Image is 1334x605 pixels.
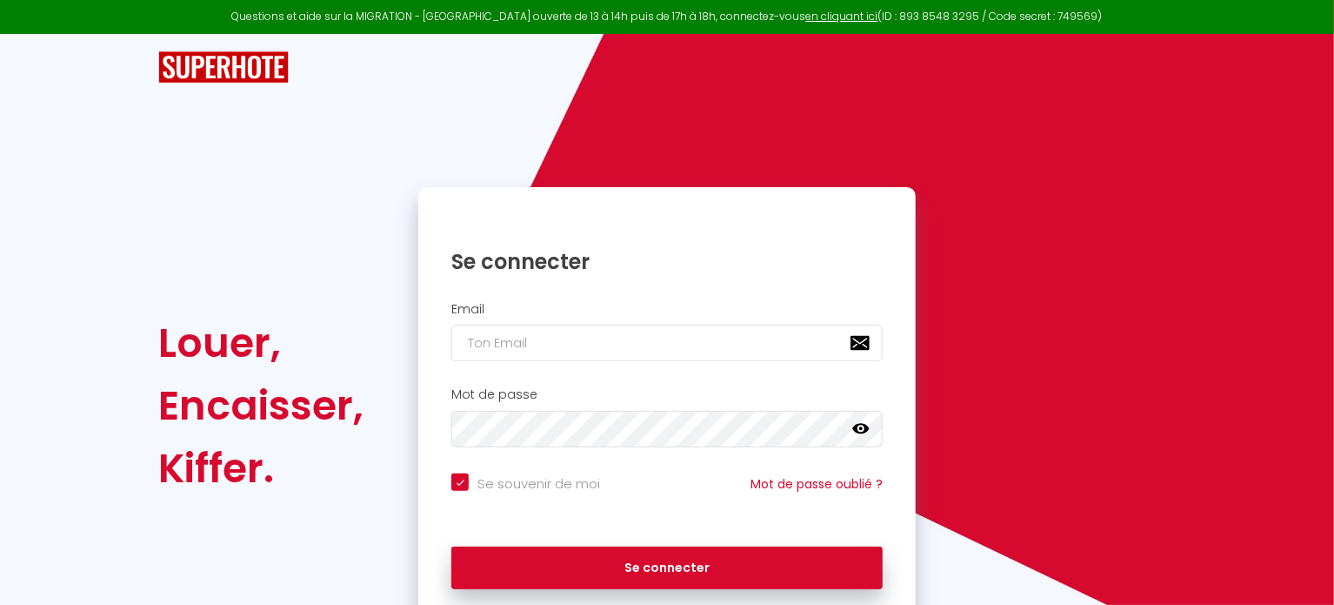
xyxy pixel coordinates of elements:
[806,9,878,24] a: en cliquant ici
[451,547,883,590] button: Se connecter
[451,325,883,361] input: Ton Email
[158,51,289,84] img: SuperHote logo
[158,437,364,500] div: Kiffer.
[750,475,883,493] a: Mot de passe oublié ?
[451,387,883,402] h2: Mot de passe
[451,248,883,275] h1: Se connecter
[158,312,364,374] div: Louer,
[158,374,364,437] div: Encaisser,
[451,302,883,317] h2: Email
